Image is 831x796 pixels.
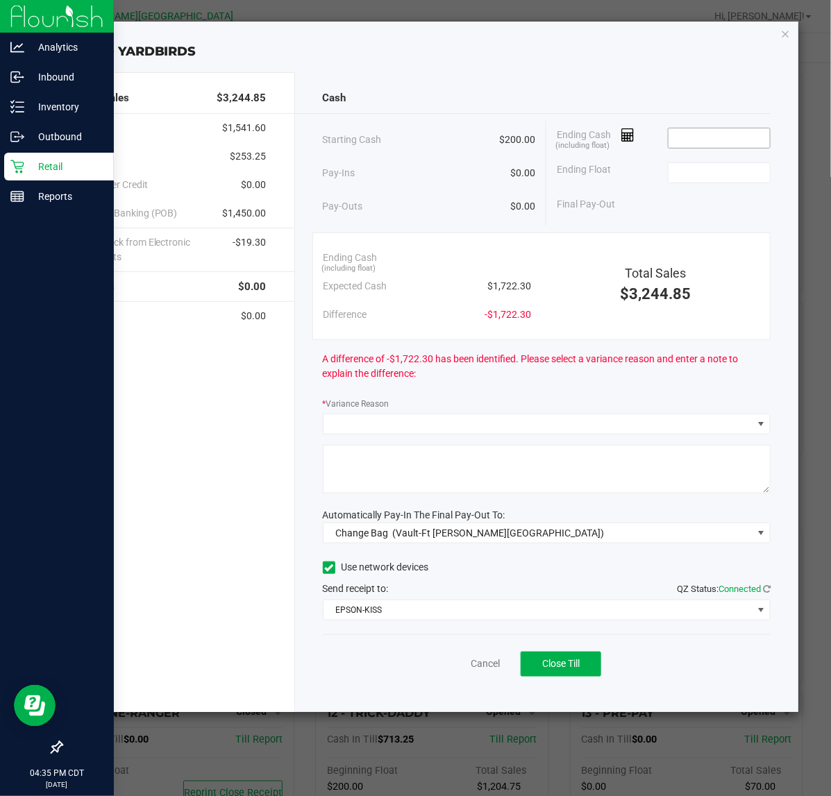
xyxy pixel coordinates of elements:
[324,279,387,294] span: Expected Cash
[323,560,429,575] label: Use network devices
[323,199,363,214] span: Pay-Outs
[510,199,535,214] span: $0.00
[719,584,761,594] span: Connected
[242,178,267,192] span: $0.00
[223,121,267,135] span: $1,541.60
[324,307,367,322] span: Difference
[677,584,771,594] span: QZ Status:
[230,149,267,164] span: $253.25
[324,251,378,265] span: Ending Cash
[323,509,505,520] span: Automatically Pay-In The Final Pay-Out To:
[242,309,267,323] span: $0.00
[323,398,389,410] label: Variance Reason
[557,162,611,183] span: Ending Float
[499,133,535,147] span: $200.00
[10,189,24,203] inline-svg: Reports
[324,600,753,620] span: EPSON-KISS
[485,307,531,322] span: -$1,722.30
[14,685,56,727] iframe: Resource center
[233,235,267,264] span: -$19.30
[521,652,601,677] button: Close Till
[78,272,267,302] div: Returns
[557,128,635,149] span: Ending Cash
[10,130,24,144] inline-svg: Outbound
[6,767,108,779] p: 04:35 PM CDT
[323,166,355,180] span: Pay-Ins
[10,160,24,173] inline-svg: Retail
[10,70,24,84] inline-svg: Inbound
[471,657,500,671] a: Cancel
[621,285,691,303] span: $3,244.85
[542,658,580,669] span: Close Till
[24,188,108,205] p: Reports
[626,266,687,280] span: Total Sales
[10,40,24,54] inline-svg: Analytics
[510,166,535,180] span: $0.00
[43,42,799,61] div: Close YARDBIRDS
[10,100,24,114] inline-svg: Inventory
[487,279,531,294] span: $1,722.30
[24,158,108,175] p: Retail
[223,206,267,221] span: $1,450.00
[24,69,108,85] p: Inbound
[24,39,108,56] p: Analytics
[323,133,382,147] span: Starting Cash
[323,90,346,106] span: Cash
[217,90,267,106] span: $3,244.85
[239,279,267,295] span: $0.00
[78,206,178,221] span: Point of Banking (POB)
[323,583,389,594] span: Send receipt to:
[555,140,610,152] span: (including float)
[335,527,388,539] span: Change Bag
[24,99,108,115] p: Inventory
[322,263,376,275] span: (including float)
[557,197,615,212] span: Final Pay-Out
[24,128,108,145] p: Outbound
[392,527,604,539] span: (Vault-Ft [PERSON_NAME][GEOGRAPHIC_DATA])
[323,352,771,381] span: A difference of -$1,722.30 has been identified. Please select a variance reason and enter a note ...
[78,235,233,264] span: Cash Back from Electronic Payments
[6,779,108,790] p: [DATE]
